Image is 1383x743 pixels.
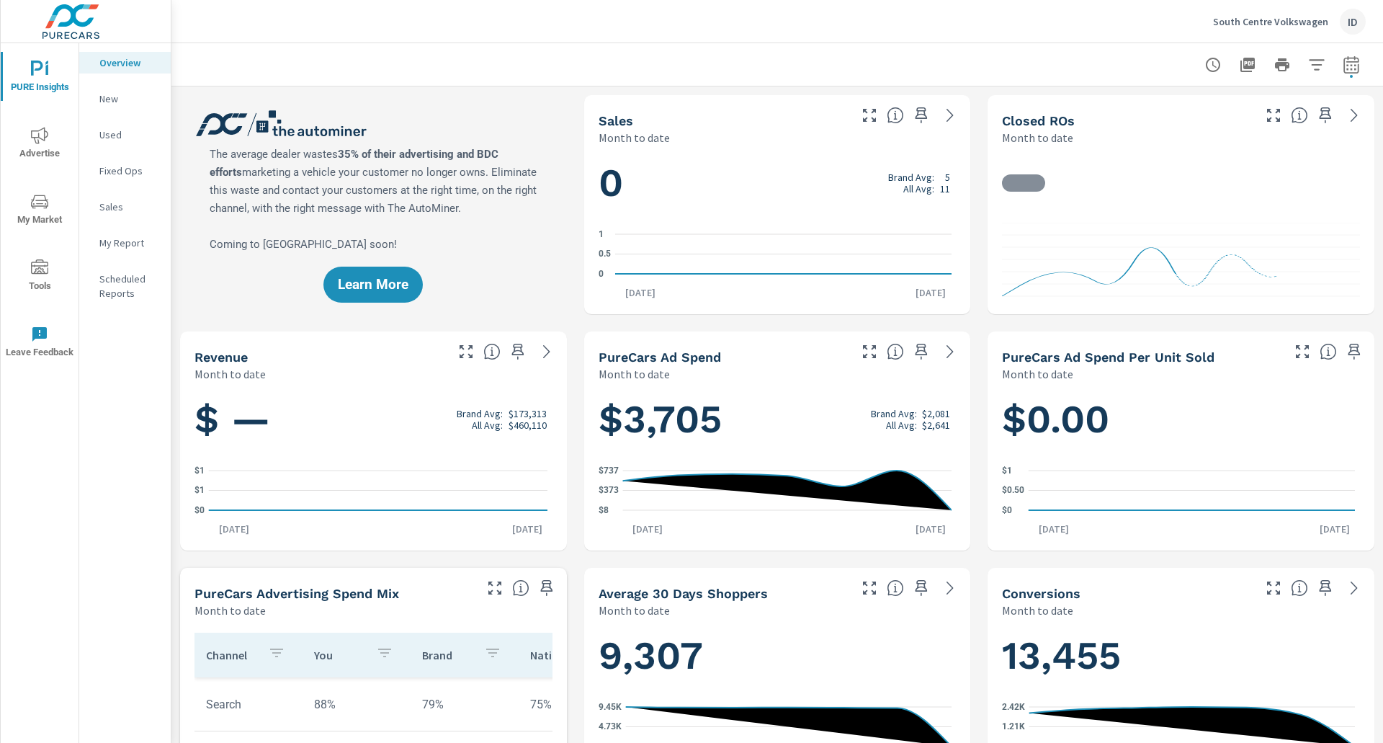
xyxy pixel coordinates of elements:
p: Brand [422,648,473,662]
h5: Average 30 Days Shoppers [599,586,768,601]
p: South Centre Volkswagen [1213,15,1328,28]
h5: PureCars Advertising Spend Mix [194,586,399,601]
p: Month to date [599,602,670,619]
td: 88% [303,686,411,723]
p: Month to date [194,365,266,383]
p: My Report [99,236,159,250]
h5: PureCars Ad Spend [599,350,721,365]
p: Brand Avg: [888,172,934,183]
text: 2.42K [1002,702,1025,712]
p: 5 [945,172,950,183]
p: Month to date [1002,365,1073,383]
p: [DATE] [622,522,673,536]
p: Channel [206,648,256,662]
span: Average cost of advertising per each vehicle sold at the dealer over the selected date range. The... [1320,343,1337,360]
p: Fixed Ops [99,164,159,178]
div: New [79,88,171,110]
p: You [314,648,364,662]
p: New [99,92,159,106]
span: Save this to your personalized report [506,340,529,363]
p: $2,641 [922,419,950,431]
span: Save this to your personalized report [1314,577,1337,600]
h5: Closed ROs [1002,113,1075,128]
h5: Conversions [1002,586,1080,601]
button: Make Fullscreen [1262,577,1285,600]
a: See more details in report [939,340,962,363]
h1: $3,705 [599,395,957,444]
td: 75% [519,686,627,723]
text: 1 [599,229,604,239]
span: Save this to your personalized report [1343,340,1366,363]
text: $1 [1002,466,1012,476]
h1: $0.00 [1002,395,1360,444]
h1: 9,307 [599,631,957,680]
p: $460,110 [509,419,547,431]
p: 11 [940,183,950,195]
span: Save this to your personalized report [535,577,558,600]
h1: 13,455 [1002,631,1360,680]
p: Month to date [1002,129,1073,146]
p: Month to date [599,365,670,383]
p: All Avg: [903,183,934,195]
p: All Avg: [472,419,503,431]
a: See more details in report [939,577,962,600]
button: Make Fullscreen [455,340,478,363]
span: Number of vehicles sold by the dealership over the selected date range. [Source: This data is sou... [887,107,904,124]
button: Learn More [323,267,423,303]
text: $0 [194,505,205,515]
h1: 0 [599,159,957,208]
div: Sales [79,196,171,218]
a: See more details in report [939,104,962,127]
div: My Report [79,232,171,254]
span: Save this to your personalized report [1314,104,1337,127]
p: Brand Avg: [457,408,503,419]
p: [DATE] [1310,522,1360,536]
text: $8 [599,505,609,515]
text: 1.21K [1002,722,1025,732]
button: Make Fullscreen [1262,104,1285,127]
text: $373 [599,486,619,496]
span: My Market [5,193,74,228]
p: Brand Avg: [871,408,917,419]
td: Search [194,686,303,723]
span: Advertise [5,127,74,162]
button: Print Report [1268,50,1297,79]
div: Used [79,124,171,146]
p: $173,313 [509,408,547,419]
p: [DATE] [209,522,259,536]
div: ID [1340,9,1366,35]
a: See more details in report [1343,577,1366,600]
text: $0.50 [1002,486,1024,496]
button: Make Fullscreen [858,577,881,600]
h5: Sales [599,113,633,128]
h1: $ — [194,395,552,444]
text: 4.73K [599,722,622,732]
span: Tools [5,259,74,295]
h5: PureCars Ad Spend Per Unit Sold [1002,350,1214,365]
text: 9.45K [599,702,622,712]
text: $737 [599,466,619,476]
p: [DATE] [905,522,956,536]
span: Total sales revenue over the selected date range. [Source: This data is sourced from the dealer’s... [483,343,501,360]
p: Month to date [194,602,266,619]
button: Make Fullscreen [483,577,506,600]
span: This table looks at how you compare to the amount of budget you spend per channel as opposed to y... [512,579,529,597]
p: National [530,648,581,662]
button: Make Fullscreen [858,340,881,363]
td: 79% [411,686,519,723]
h5: Revenue [194,350,248,365]
span: Leave Feedback [5,326,74,361]
p: [DATE] [502,522,552,536]
text: $1 [194,466,205,476]
text: 0 [599,269,604,279]
p: Sales [99,200,159,214]
span: The number of dealer-specified goals completed by a visitor. [Source: This data is provided by th... [1291,579,1308,597]
text: $1 [194,486,205,496]
div: nav menu [1,43,79,375]
button: "Export Report to PDF" [1233,50,1262,79]
p: [DATE] [1029,522,1079,536]
p: All Avg: [886,419,917,431]
div: Scheduled Reports [79,268,171,304]
p: $2,081 [922,408,950,419]
p: Overview [99,55,159,70]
